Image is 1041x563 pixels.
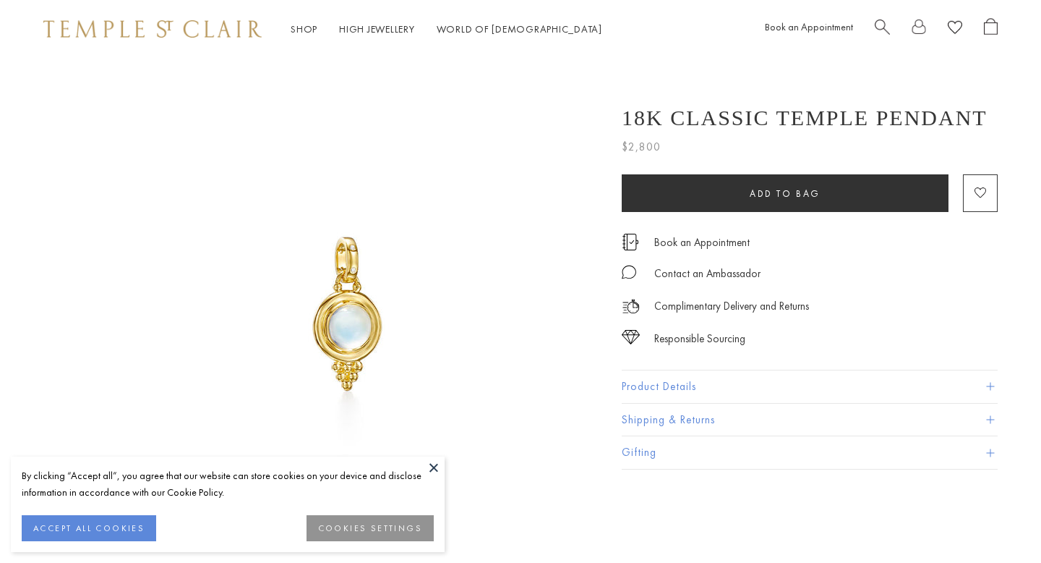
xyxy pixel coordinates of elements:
[622,297,640,316] img: icon_delivery.svg
[622,174,948,212] button: Add to bag
[437,22,602,35] a: World of [DEMOGRAPHIC_DATA]World of [DEMOGRAPHIC_DATA]
[948,18,962,41] a: View Wishlist
[750,187,821,200] span: Add to bag
[291,22,317,35] a: ShopShop
[622,106,988,130] h1: 18K Classic Temple Pendant
[622,330,640,344] img: icon_sourcing.svg
[43,20,262,38] img: Temple St. Clair
[622,436,998,469] button: Gifting
[654,265,761,283] div: Contact an Ambassador
[969,495,1027,549] iframe: Gorgias live chat messenger
[622,265,636,279] img: MessageIcon-01_2.svg
[22,515,156,541] button: ACCEPT ALL COOKIES
[339,22,415,35] a: High JewelleryHigh Jewellery
[622,371,998,403] button: Product Details
[307,515,434,541] button: COOKIES SETTINGS
[875,18,890,41] a: Search
[984,18,998,41] a: Open Shopping Bag
[654,330,745,348] div: Responsible Sourcing
[291,20,602,38] nav: Main navigation
[765,20,853,33] a: Book an Appointment
[22,467,434,501] div: By clicking “Accept all”, you agree that our website can store cookies on your device and disclos...
[622,137,661,156] span: $2,800
[622,234,639,250] img: icon_appointment.svg
[654,297,809,316] p: Complimentary Delivery and Returns
[654,234,750,250] a: Book an Appointment
[622,404,998,436] button: Shipping & Returns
